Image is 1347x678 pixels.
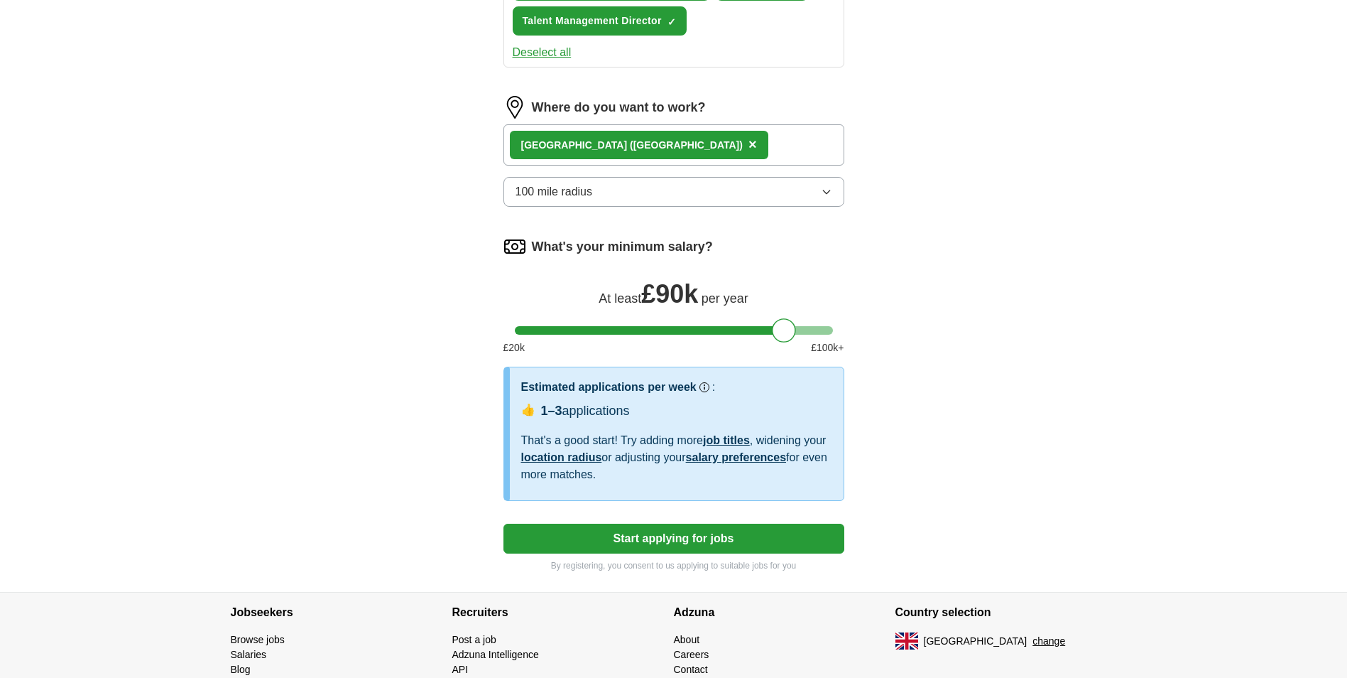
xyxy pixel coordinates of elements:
[541,404,562,418] span: 1–3
[503,96,526,119] img: location.png
[541,402,630,421] div: applications
[521,402,535,419] span: 👍
[503,177,844,207] button: 100 mile radius
[513,44,572,61] button: Deselect all
[503,559,844,572] p: By registering, you consent to us applying to suitable jobs for you
[503,235,526,258] img: salary.png
[532,98,706,117] label: Where do you want to work?
[516,183,593,200] span: 100 mile radius
[231,634,285,645] a: Browse jobs
[1032,634,1065,649] button: change
[231,649,267,660] a: Salaries
[452,664,469,675] a: API
[748,134,757,156] button: ×
[924,634,1027,649] span: [GEOGRAPHIC_DATA]
[452,634,496,645] a: Post a job
[712,379,715,396] h3: :
[231,664,251,675] a: Blog
[748,136,757,152] span: ×
[503,340,525,355] span: £ 20 k
[521,139,628,151] strong: [GEOGRAPHIC_DATA]
[674,649,709,660] a: Careers
[521,379,697,396] h3: Estimated applications per week
[641,279,698,308] span: £ 90k
[521,432,832,483] div: That's a good start! Try adding more , widening your or adjusting your for even more matches.
[513,6,687,36] button: Talent Management Director✓
[630,139,743,151] span: ([GEOGRAPHIC_DATA])
[703,434,750,446] a: job titles
[702,291,748,306] span: per year
[523,14,662,28] span: Talent Management Director
[503,524,844,554] button: Start applying for jobs
[521,451,602,463] a: location radius
[599,291,641,306] span: At least
[686,451,786,463] a: salary preferences
[674,664,708,675] a: Contact
[895,593,1117,633] h4: Country selection
[674,634,700,645] a: About
[667,16,676,28] span: ✓
[895,633,918,650] img: UK flag
[532,237,713,257] label: What's your minimum salary?
[452,649,539,660] a: Adzuna Intelligence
